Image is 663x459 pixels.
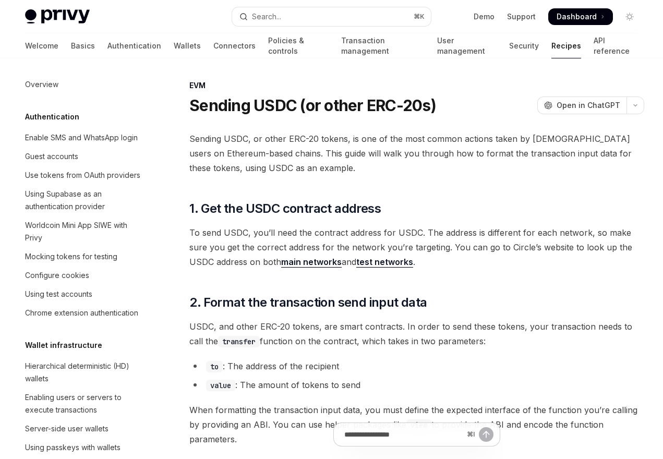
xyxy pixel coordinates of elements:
a: Configure cookies [17,266,150,285]
a: Overview [17,75,150,94]
a: Welcome [25,33,58,58]
span: Dashboard [557,11,597,22]
a: Recipes [551,33,581,58]
input: Ask a question... [344,423,463,446]
a: User management [437,33,497,58]
a: Enable SMS and WhatsApp login [17,128,150,147]
button: Open in ChatGPT [537,96,626,114]
a: Server-side user wallets [17,419,150,438]
a: Chrome extension authentication [17,304,150,322]
div: Using passkeys with wallets [25,441,120,454]
a: Dashboard [548,8,613,25]
div: Using test accounts [25,288,92,300]
a: Demo [474,11,495,22]
img: light logo [25,9,90,24]
div: Using Supabase as an authentication provider [25,188,144,213]
button: Send message [479,427,493,442]
a: Use tokens from OAuth providers [17,166,150,185]
a: Worldcoin Mini App SIWE with Privy [17,216,150,247]
code: to [206,361,223,372]
div: Server-side user wallets [25,422,109,435]
a: Security [509,33,539,58]
div: Use tokens from OAuth providers [25,169,140,182]
span: To send USDC, you’ll need the contract address for USDC. The address is different for each networ... [189,225,644,269]
div: Search... [252,10,281,23]
a: Connectors [213,33,256,58]
code: transfer [218,336,260,347]
li: : The amount of tokens to send [189,378,644,392]
a: Transaction management [341,33,425,58]
div: Enable SMS and WhatsApp login [25,131,138,144]
span: When formatting the transaction input data, you must define the expected interface of the functio... [189,403,644,446]
button: Toggle dark mode [621,8,638,25]
button: Open search [232,7,431,26]
a: Mocking tokens for testing [17,247,150,266]
li: : The address of the recipient [189,359,644,373]
code: value [206,380,235,391]
a: Guest accounts [17,147,150,166]
a: Wallets [174,33,201,58]
a: Using passkeys with wallets [17,438,150,457]
div: Guest accounts [25,150,78,163]
h5: Authentication [25,111,79,123]
span: Sending USDC, or other ERC-20 tokens, is one of the most common actions taken by [DEMOGRAPHIC_DAT... [189,131,644,175]
a: test networks [356,257,413,268]
div: Configure cookies [25,269,89,282]
a: Enabling users or servers to execute transactions [17,388,150,419]
div: EVM [189,80,644,91]
a: Authentication [107,33,161,58]
div: Worldcoin Mini App SIWE with Privy [25,219,144,244]
div: Chrome extension authentication [25,307,138,319]
span: Open in ChatGPT [557,100,620,111]
a: Support [507,11,536,22]
div: Enabling users or servers to execute transactions [25,391,144,416]
span: 2. Format the transaction send input data [189,294,427,311]
h1: Sending USDC (or other ERC-20s) [189,96,436,115]
span: USDC, and other ERC-20 tokens, are smart contracts. In order to send these tokens, your transacti... [189,319,644,348]
a: Hierarchical deterministic (HD) wallets [17,357,150,388]
div: Mocking tokens for testing [25,250,117,263]
a: Using Supabase as an authentication provider [17,185,150,216]
span: 1. Get the USDC contract address [189,200,381,217]
h5: Wallet infrastructure [25,339,102,352]
span: ⌘ K [414,13,425,21]
code: viem [406,419,431,431]
a: API reference [594,33,638,58]
a: Basics [71,33,95,58]
a: Using test accounts [17,285,150,304]
div: Overview [25,78,58,91]
a: main networks [281,257,342,268]
a: Policies & controls [268,33,329,58]
div: Hierarchical deterministic (HD) wallets [25,360,144,385]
